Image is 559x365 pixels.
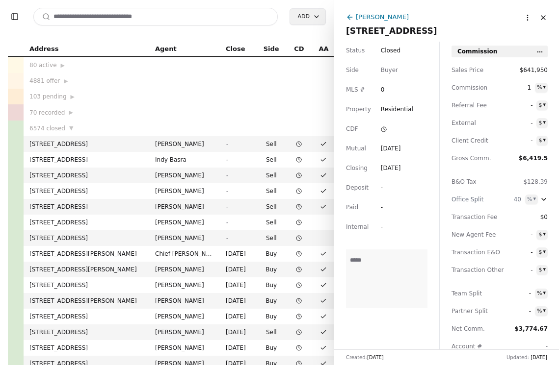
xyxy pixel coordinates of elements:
[220,324,256,340] td: [DATE]
[220,262,256,277] td: [DATE]
[29,92,143,101] div: 103 pending
[256,262,287,277] td: Buy
[256,277,287,293] td: Buy
[256,230,287,246] td: Sell
[381,222,399,232] div: -
[264,44,279,54] span: Side
[452,324,496,334] span: Net Comm.
[515,100,532,110] span: -
[452,177,496,187] span: B&O Tax
[24,340,149,356] td: [STREET_ADDRESS]
[543,118,546,127] div: ▾
[381,144,401,153] div: [DATE]
[506,354,547,361] div: Updated:
[504,195,521,204] span: 40
[69,108,73,117] span: ▶
[149,152,220,168] td: Indy Basra
[64,77,68,86] span: ▶
[514,325,548,332] span: $3,774.67
[226,141,228,147] span: -
[149,215,220,230] td: [PERSON_NAME]
[346,46,365,55] span: Status
[543,83,546,92] div: ▾
[24,277,149,293] td: [STREET_ADDRESS]
[381,163,401,173] div: [DATE]
[525,195,538,204] button: %
[149,277,220,293] td: [PERSON_NAME]
[290,8,326,25] button: Add
[61,61,65,70] span: ▶
[346,183,369,193] span: Deposit
[452,212,496,222] span: Transaction Fee
[515,247,532,257] span: -
[543,289,546,297] div: ▾
[319,44,328,54] span: AA
[452,247,496,257] span: Transaction E&O
[520,65,548,75] span: $641,950
[346,202,358,212] span: Paid
[256,309,287,324] td: Buy
[533,195,536,203] div: ▾
[515,265,532,275] span: -
[220,277,256,293] td: [DATE]
[256,183,287,199] td: Sell
[226,235,228,242] span: -
[149,324,220,340] td: [PERSON_NAME]
[29,44,58,54] span: Address
[543,230,546,239] div: ▾
[29,76,143,86] div: 4881 offer
[294,44,304,54] span: CD
[155,44,177,54] span: Agent
[226,203,228,210] span: -
[24,293,149,309] td: [STREET_ADDRESS][PERSON_NAME]
[346,26,437,36] span: [STREET_ADDRESS]
[367,355,384,360] span: [DATE]
[149,262,220,277] td: [PERSON_NAME]
[515,118,532,128] span: -
[452,341,496,351] span: Account #
[346,144,366,153] span: Mutual
[515,136,532,146] span: -
[29,60,143,70] div: 80 active
[452,306,496,316] span: Partner Split
[149,199,220,215] td: [PERSON_NAME]
[256,199,287,215] td: Sell
[452,83,496,93] span: Commission
[346,104,371,114] span: Property
[536,100,548,110] button: $
[543,247,546,256] div: ▾
[256,136,287,152] td: Sell
[149,309,220,324] td: [PERSON_NAME]
[452,265,496,275] span: Transaction Other
[515,230,532,240] span: -
[519,155,548,162] span: $6,419.5
[226,219,228,226] span: -
[536,118,548,128] button: $
[536,230,548,240] button: $
[24,199,149,215] td: [STREET_ADDRESS]
[381,85,399,95] span: 0
[24,152,149,168] td: [STREET_ADDRESS]
[226,44,245,54] span: Close
[535,83,548,93] button: %
[149,168,220,183] td: [PERSON_NAME]
[535,289,548,298] button: %
[24,262,149,277] td: [STREET_ADDRESS][PERSON_NAME]
[346,222,369,232] span: Internal
[546,343,548,350] span: -
[71,93,75,101] span: ▶
[381,104,413,114] span: Residential
[346,163,368,173] span: Closing
[381,183,399,193] div: -
[523,178,548,185] span: $128.39
[149,246,220,262] td: Chief [PERSON_NAME]
[226,172,228,179] span: -
[530,212,548,222] span: $0
[149,293,220,309] td: [PERSON_NAME]
[24,168,149,183] td: [STREET_ADDRESS]
[513,306,531,316] span: -
[256,293,287,309] td: Buy
[29,123,65,133] span: 6574 closed
[220,246,256,262] td: [DATE]
[24,246,149,262] td: [STREET_ADDRESS][PERSON_NAME]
